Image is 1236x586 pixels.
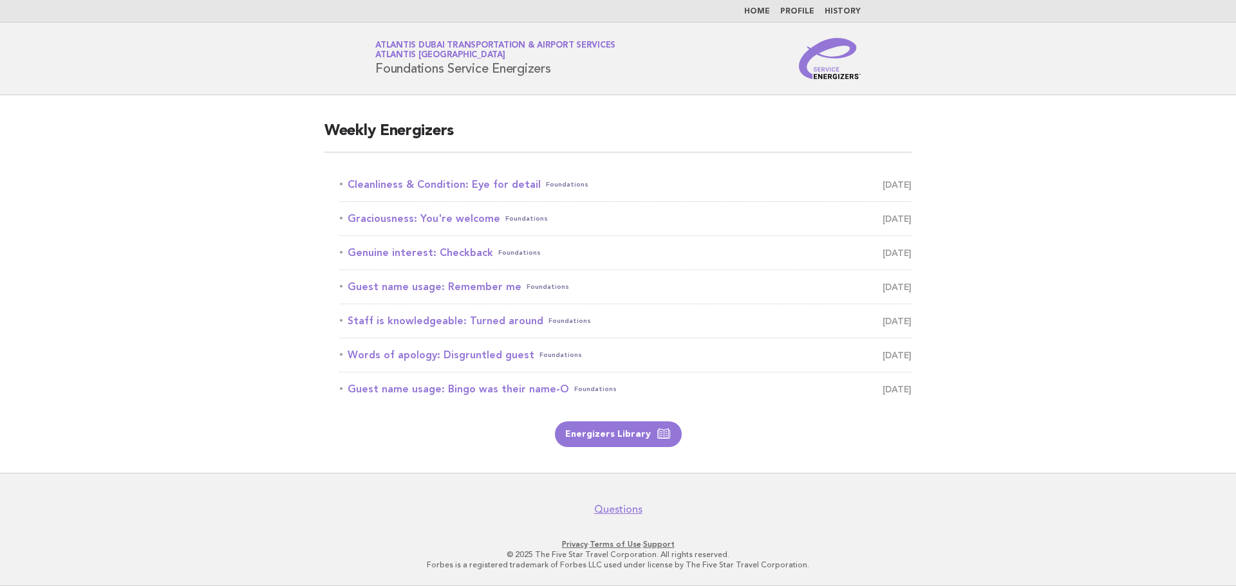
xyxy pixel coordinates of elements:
[594,503,642,516] a: Questions
[340,346,912,364] a: Words of apology: Disgruntled guestFoundations [DATE]
[340,210,912,228] a: Graciousness: You're welcomeFoundations [DATE]
[883,346,912,364] span: [DATE]
[340,176,912,194] a: Cleanliness & Condition: Eye for detailFoundations [DATE]
[224,539,1012,549] p: · ·
[340,244,912,262] a: Genuine interest: CheckbackFoundations [DATE]
[546,176,588,194] span: Foundations
[375,42,615,75] h1: Foundations Service Energizers
[224,549,1012,560] p: © 2025 The Five Star Travel Corporation. All rights reserved.
[799,38,861,79] img: Service Energizers
[590,540,641,549] a: Terms of Use
[883,312,912,330] span: [DATE]
[539,346,582,364] span: Foundations
[562,540,588,549] a: Privacy
[375,41,615,59] a: Atlantis Dubai Transportation & Airport ServicesAtlantis [GEOGRAPHIC_DATA]
[527,278,569,296] span: Foundations
[883,176,912,194] span: [DATE]
[340,380,912,398] a: Guest name usage: Bingo was their name-OFoundations [DATE]
[825,8,861,15] a: History
[883,380,912,398] span: [DATE]
[324,121,912,152] h2: Weekly Energizers
[643,540,675,549] a: Support
[505,210,548,228] span: Foundations
[744,8,770,15] a: Home
[883,278,912,296] span: [DATE]
[780,8,814,15] a: Profile
[340,278,912,296] a: Guest name usage: Remember meFoundations [DATE]
[883,210,912,228] span: [DATE]
[375,51,505,60] span: Atlantis [GEOGRAPHIC_DATA]
[555,421,682,447] a: Energizers Library
[883,244,912,262] span: [DATE]
[548,312,591,330] span: Foundations
[498,244,541,262] span: Foundations
[224,560,1012,570] p: Forbes is a registered trademark of Forbes LLC used under license by The Five Star Travel Corpora...
[574,380,617,398] span: Foundations
[340,312,912,330] a: Staff is knowledgeable: Turned aroundFoundations [DATE]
